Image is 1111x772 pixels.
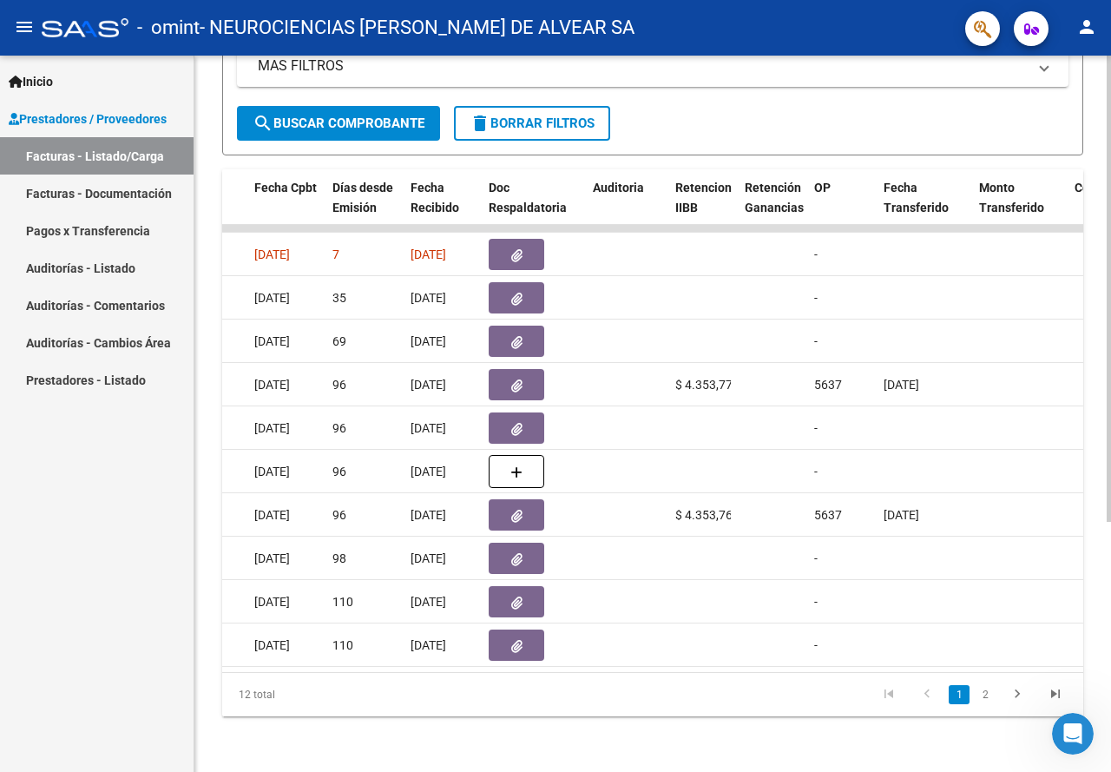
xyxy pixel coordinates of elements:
[332,378,346,392] span: 96
[814,508,842,522] span: 5637
[814,181,831,195] span: OP
[253,115,424,131] span: Buscar Comprobante
[222,673,391,716] div: 12 total
[247,169,325,246] datatable-header-cell: Fecha Cpbt
[332,181,393,214] span: Días desde Emisión
[454,106,610,141] button: Borrar Filtros
[253,113,273,134] mat-icon: search
[675,181,732,214] span: Retencion IIBB
[745,181,804,214] span: Retención Ganancias
[411,595,446,609] span: [DATE]
[332,595,353,609] span: 110
[814,378,842,392] span: 5637
[586,169,668,246] datatable-header-cell: Auditoria
[254,465,290,478] span: [DATE]
[237,106,440,141] button: Buscar Comprobante
[254,334,290,348] span: [DATE]
[814,291,818,305] span: -
[1052,713,1094,755] iframe: Intercom live chat
[325,169,404,246] datatable-header-cell: Días desde Emisión
[404,169,482,246] datatable-header-cell: Fecha Recibido
[489,181,567,214] span: Doc Respaldatoria
[254,421,290,435] span: [DATE]
[411,247,446,261] span: [DATE]
[411,638,446,652] span: [DATE]
[807,169,877,246] datatable-header-cell: OP
[411,465,446,478] span: [DATE]
[884,181,949,214] span: Fecha Transferido
[14,16,35,37] mat-icon: menu
[1001,685,1034,704] a: go to next page
[1039,685,1072,704] a: go to last page
[411,421,446,435] span: [DATE]
[200,9,634,47] span: - NEUROCIENCIAS [PERSON_NAME] DE ALVEAR SA
[814,334,818,348] span: -
[332,334,346,348] span: 69
[332,465,346,478] span: 96
[254,181,317,195] span: Fecha Cpbt
[814,595,818,609] span: -
[9,109,167,129] span: Prestadores / Proveedores
[411,378,446,392] span: [DATE]
[814,551,818,565] span: -
[411,551,446,565] span: [DATE]
[411,508,446,522] span: [DATE]
[254,291,290,305] span: [DATE]
[254,378,290,392] span: [DATE]
[470,115,595,131] span: Borrar Filtros
[884,378,919,392] span: [DATE]
[668,169,738,246] datatable-header-cell: Retencion IIBB
[332,291,346,305] span: 35
[814,247,818,261] span: -
[814,638,818,652] span: -
[975,685,996,704] a: 2
[814,421,818,435] span: -
[593,181,644,195] span: Auditoria
[237,45,1068,87] mat-expansion-panel-header: MAS FILTROS
[254,638,290,652] span: [DATE]
[254,247,290,261] span: [DATE]
[910,685,943,704] a: go to previous page
[332,421,346,435] span: 96
[470,113,490,134] mat-icon: delete
[332,508,346,522] span: 96
[949,685,970,704] a: 1
[877,169,972,246] datatable-header-cell: Fecha Transferido
[332,638,353,652] span: 110
[738,169,807,246] datatable-header-cell: Retención Ganancias
[254,508,290,522] span: [DATE]
[979,181,1044,214] span: Monto Transferido
[258,56,1027,76] mat-panel-title: MAS FILTROS
[9,72,53,91] span: Inicio
[411,334,446,348] span: [DATE]
[254,551,290,565] span: [DATE]
[814,465,818,478] span: -
[332,247,339,261] span: 7
[884,508,919,522] span: [DATE]
[254,595,290,609] span: [DATE]
[482,169,586,246] datatable-header-cell: Doc Respaldatoria
[411,181,459,214] span: Fecha Recibido
[946,680,972,709] li: page 1
[675,378,733,392] span: $ 4.353,77
[675,508,733,522] span: $ 4.353,76
[872,685,905,704] a: go to first page
[137,9,200,47] span: - omint
[972,169,1068,246] datatable-header-cell: Monto Transferido
[411,291,446,305] span: [DATE]
[332,551,346,565] span: 98
[972,680,998,709] li: page 2
[1076,16,1097,37] mat-icon: person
